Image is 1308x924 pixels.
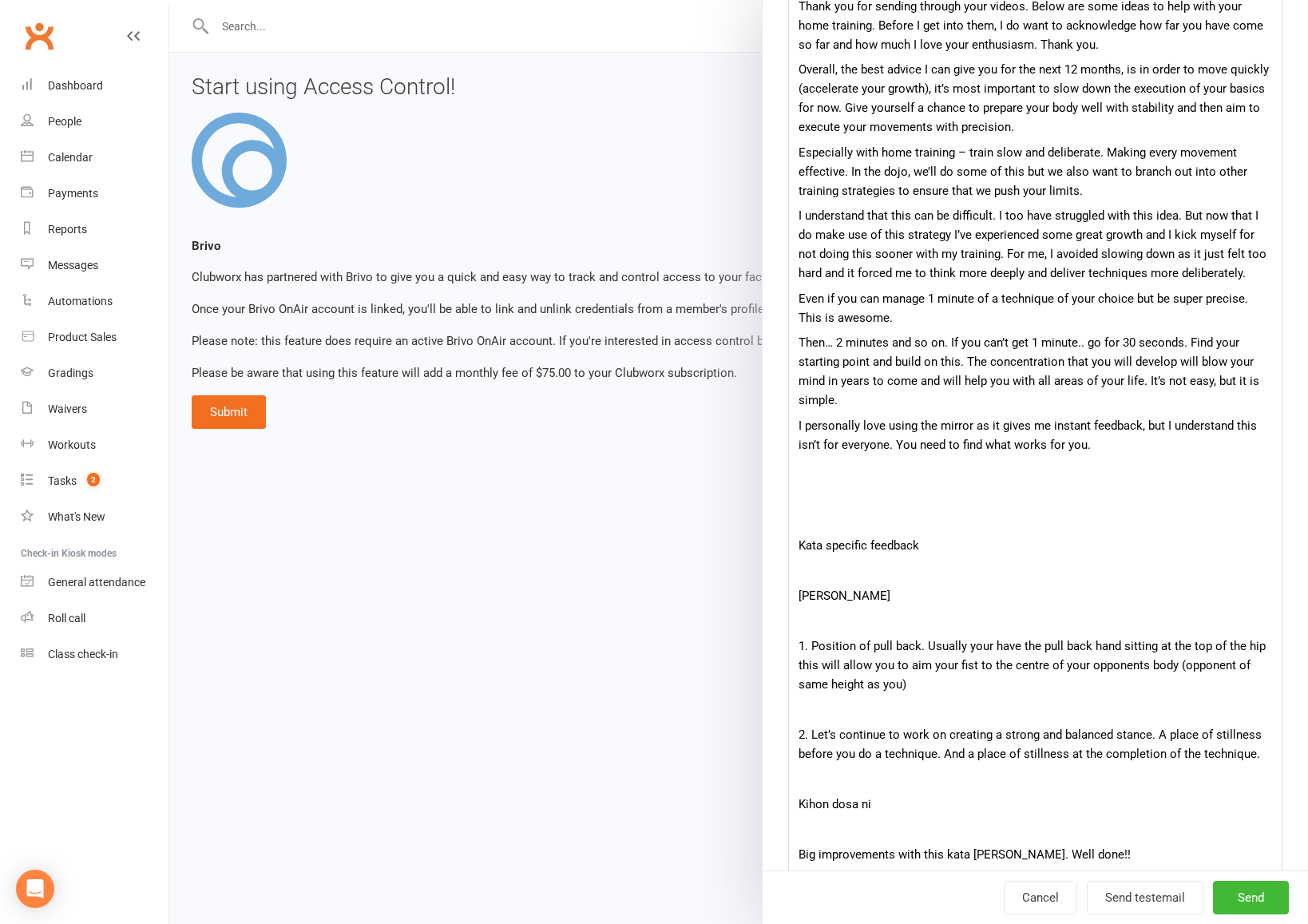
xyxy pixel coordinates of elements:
[48,79,103,92] div: Dashboard
[21,636,168,672] a: Class kiosk mode
[799,289,1272,327] p: Even if you can manage 1 minute of a technique of your choice but be super precise. This is awesome.
[48,648,118,660] div: Class check-in
[48,510,105,523] div: What's New
[21,355,168,391] a: Gradings
[21,104,168,140] a: People
[21,427,168,463] a: Workouts
[48,612,85,625] div: Roll call
[48,576,145,589] div: General attendance
[799,206,1272,283] p: I understand that this can be difficult. I too have struggled with this idea. But now that I do m...
[48,115,81,128] div: People
[21,601,168,636] a: Roll call
[799,725,1272,763] p: 2. Let’s continue to work on creating a strong and balanced stance. A place of stillness before y...
[48,187,98,200] div: Payments
[48,403,87,415] div: Waivers
[21,319,168,355] a: Product Sales
[21,212,168,248] a: Reports
[48,295,113,307] div: Automations
[19,16,59,56] a: Clubworx
[48,331,117,343] div: Product Sales
[799,143,1272,200] p: Especially with home training – train slow and deliberate. Making every movement effective. In th...
[87,473,100,486] span: 2
[48,474,77,487] div: Tasks
[1238,890,1264,905] span: Send
[799,416,1272,454] p: I personally love using the mirror as it gives me instant feedback, but I understand this isn’t f...
[799,586,1272,605] p: [PERSON_NAME]
[21,68,168,104] a: Dashboard
[21,248,168,284] a: Messages
[48,259,98,272] div: Messages
[799,795,1272,814] p: Kihon dosa ni
[48,151,93,164] div: Calendar
[48,438,96,451] div: Workouts
[21,499,168,535] a: What's New
[21,463,168,499] a: Tasks 2
[21,140,168,176] a: Calendar
[799,536,1272,555] p: Kata specific feedback
[1087,881,1203,914] button: Send testemail
[48,367,93,379] div: Gradings
[1155,890,1185,905] span: email
[48,223,87,236] div: Reports
[799,60,1272,137] p: Overall, the best advice I can give you for the next 12 months, is in order to move quickly (acce...
[21,176,168,212] a: Payments
[16,870,54,908] div: Open Intercom Messenger
[1004,881,1077,914] button: Cancel
[21,284,168,319] a: Automations
[21,565,168,601] a: General attendance kiosk mode
[799,845,1272,864] p: Big improvements with this kata [PERSON_NAME]. Well done!!
[1213,881,1289,914] button: Send
[799,333,1272,410] p: Then… 2 minutes and so on. If you can’t get 1 minute.. go for 30 seconds. Find your starting poin...
[21,391,168,427] a: Waivers
[799,636,1272,694] p: 1. Position of pull back. Usually your have the pull back hand sitting at the top of the hip this...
